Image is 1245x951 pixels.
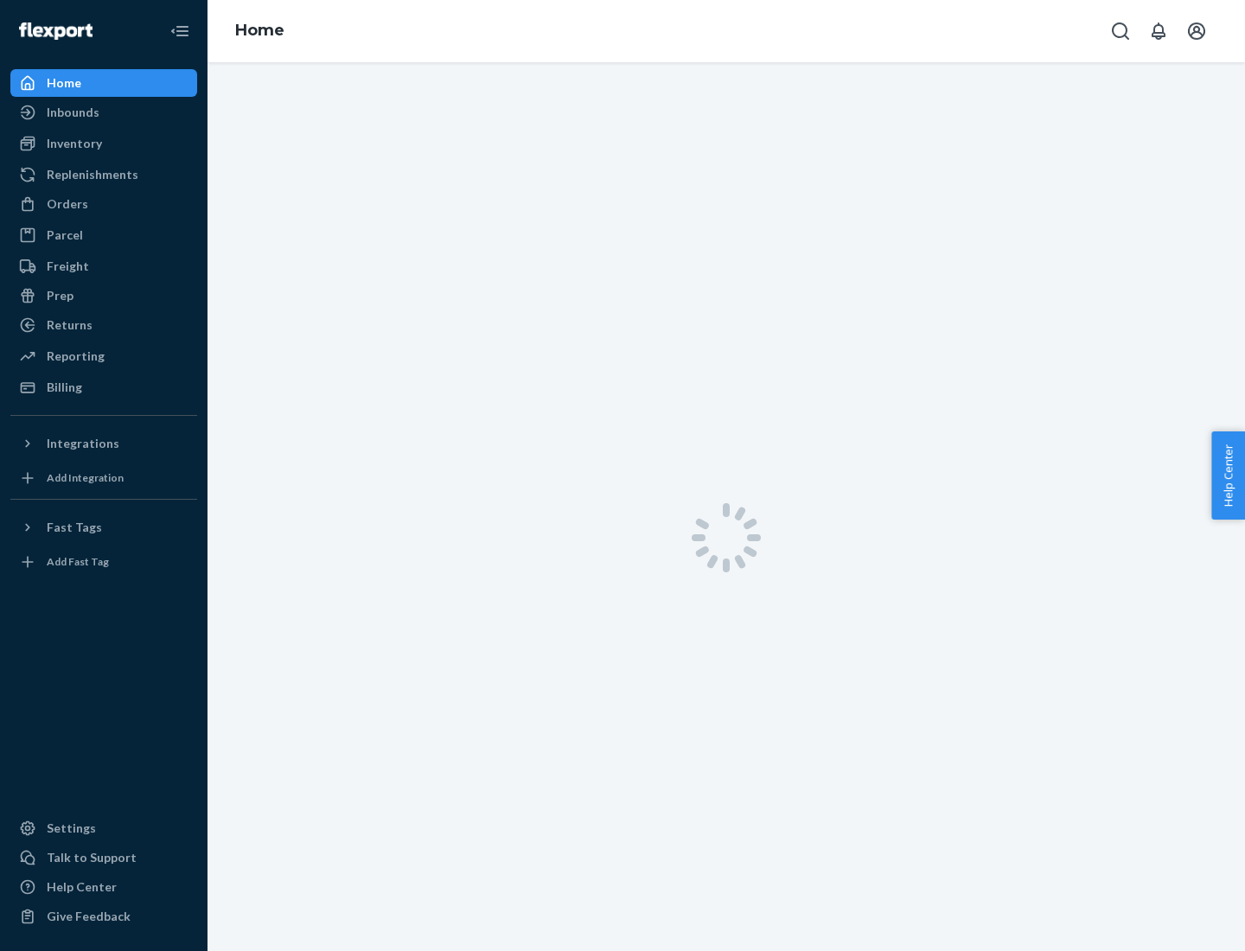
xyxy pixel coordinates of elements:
div: Add Fast Tag [47,554,109,569]
button: Open Search Box [1103,14,1138,48]
div: Orders [47,195,88,213]
a: Inventory [10,130,197,157]
a: Home [235,21,284,40]
button: Open account menu [1179,14,1214,48]
button: Give Feedback [10,903,197,930]
a: Help Center [10,873,197,901]
div: Fast Tags [47,519,102,536]
div: Inventory [47,135,102,152]
div: Home [47,74,81,92]
a: Inbounds [10,99,197,126]
button: Fast Tags [10,514,197,541]
button: Integrations [10,430,197,457]
a: Home [10,69,197,97]
a: Freight [10,252,197,280]
button: Close Navigation [163,14,197,48]
div: Parcel [47,227,83,244]
a: Add Fast Tag [10,548,197,576]
button: Help Center [1211,431,1245,520]
a: Reporting [10,342,197,370]
div: Inbounds [47,104,99,121]
div: Prep [47,287,73,304]
div: Integrations [47,435,119,452]
a: Settings [10,814,197,842]
a: Parcel [10,221,197,249]
img: Flexport logo [19,22,93,40]
div: Help Center [47,878,117,896]
div: Settings [47,820,96,837]
div: Talk to Support [47,849,137,866]
button: Open notifications [1141,14,1176,48]
div: Add Integration [47,470,124,485]
div: Returns [47,316,93,334]
a: Returns [10,311,197,339]
div: Billing [47,379,82,396]
a: Replenishments [10,161,197,188]
a: Talk to Support [10,844,197,871]
div: Reporting [47,348,105,365]
div: Replenishments [47,166,138,183]
div: Give Feedback [47,908,131,925]
a: Billing [10,373,197,401]
a: Orders [10,190,197,218]
ol: breadcrumbs [221,6,298,56]
a: Add Integration [10,464,197,492]
div: Freight [47,258,89,275]
a: Prep [10,282,197,310]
